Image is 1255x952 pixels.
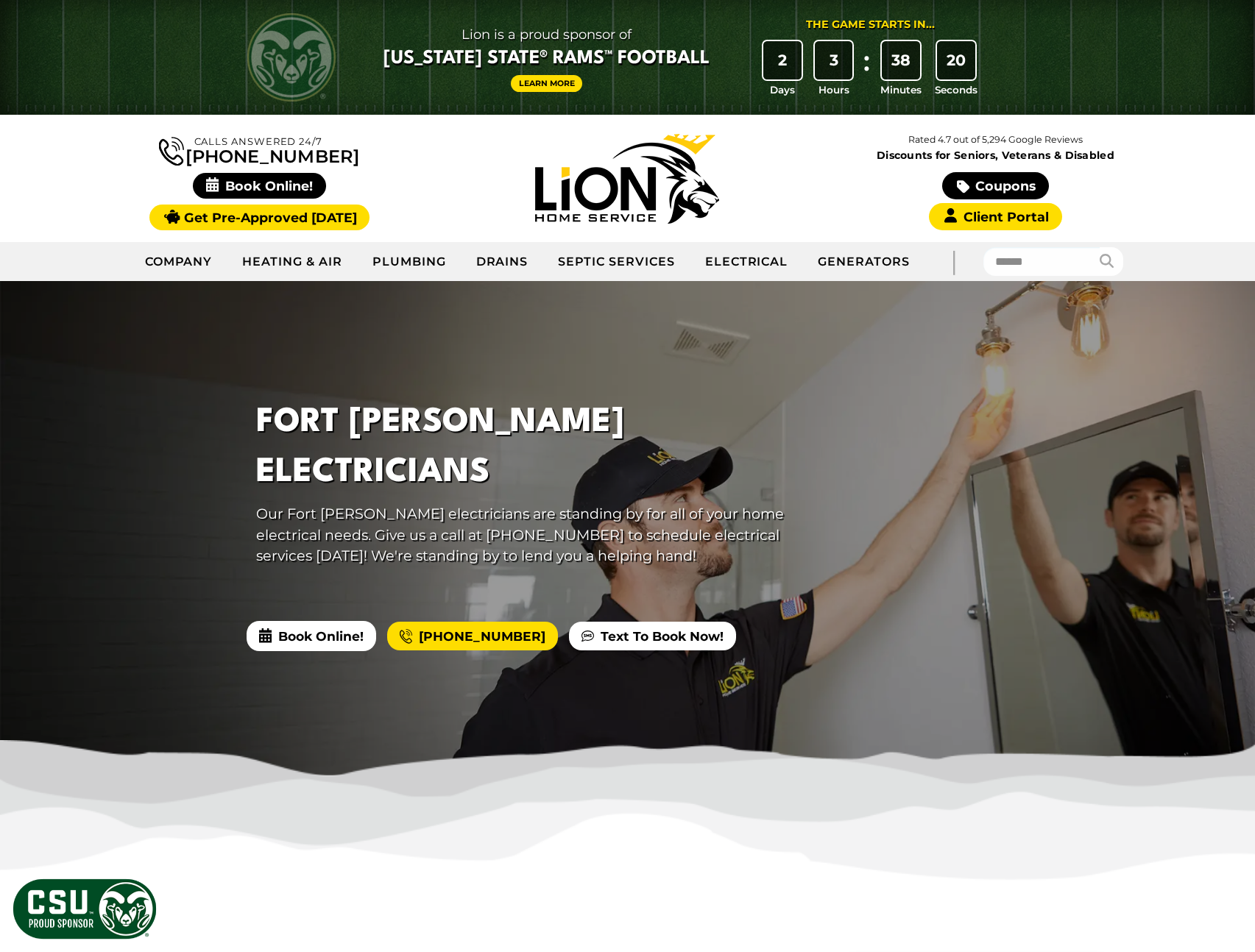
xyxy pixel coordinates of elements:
[511,75,583,92] a: Learn More
[462,244,544,280] a: Drains
[227,244,357,280] a: Heating & Air
[815,41,853,79] div: 3
[925,242,983,281] div: |
[159,134,359,166] a: [PHONE_NUMBER]
[247,13,336,102] img: CSU Rams logo
[811,132,1179,148] p: Rated 4.7 out of 5,294 Google Reviews
[806,17,935,33] div: The Game Starts in...
[256,398,792,497] h1: Fort [PERSON_NAME] Electricians
[935,82,978,97] span: Seconds
[770,82,795,97] span: Days
[383,23,710,46] span: Lion is a proud sponsor of
[937,41,975,79] div: 20
[569,622,736,651] a: Text To Book Now!
[383,46,710,71] span: [US_STATE] State® Rams™ Football
[819,82,849,97] span: Hours
[358,244,462,280] a: Plumbing
[11,877,158,941] img: CSU Sponsor Badge
[256,503,792,566] p: Our Fort [PERSON_NAME] electricians are standing by for all of your home electrical needs. Give u...
[803,244,925,280] a: Generators
[543,244,690,280] a: Septic Services
[880,82,922,97] span: Minutes
[882,41,920,79] div: 38
[929,203,1061,230] a: Client Portal
[130,244,228,280] a: Company
[859,41,874,98] div: :
[535,134,719,224] img: Lion Home Service
[387,622,558,651] a: [PHONE_NUMBER]
[942,172,1048,199] a: Coupons
[763,41,802,79] div: 2
[247,621,376,650] span: Book Online!
[193,173,326,199] span: Book Online!
[149,205,370,230] a: Get Pre-Approved [DATE]
[815,150,1177,160] span: Discounts for Seniors, Veterans & Disabled
[690,244,804,280] a: Electrical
